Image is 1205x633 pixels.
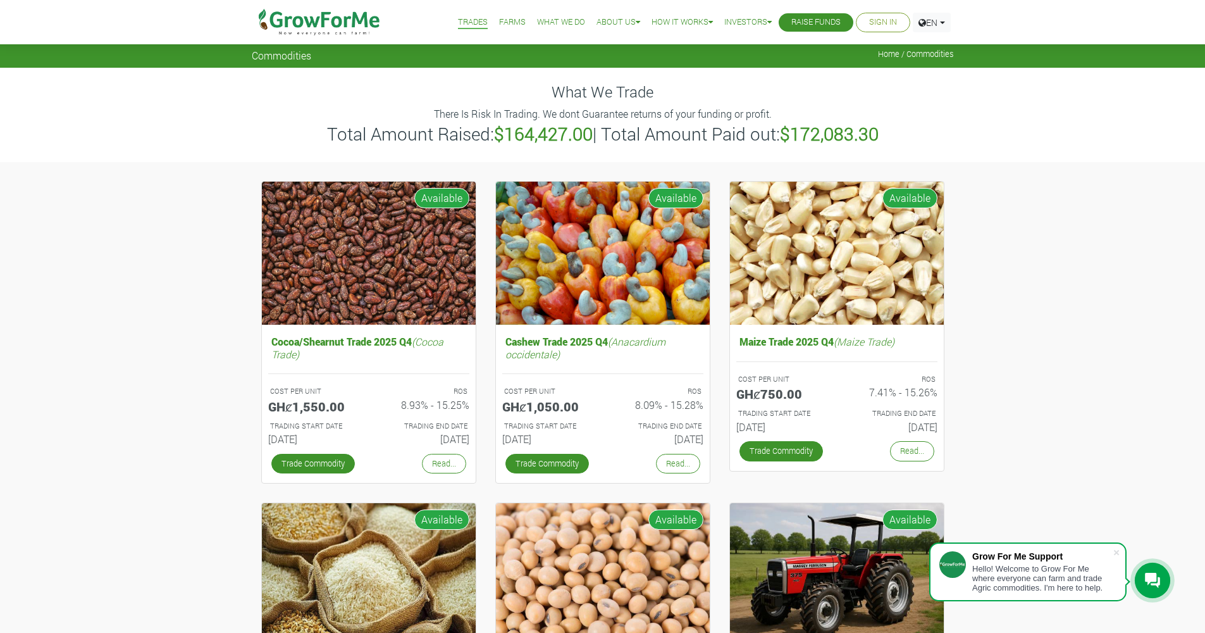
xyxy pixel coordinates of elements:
[502,399,593,414] h5: GHȼ1,050.00
[736,421,827,433] h6: [DATE]
[780,122,879,146] b: $172,083.30
[380,421,467,432] p: Estimated Trading End Date
[848,408,936,419] p: Estimated Trading End Date
[878,49,954,59] span: Home / Commodities
[869,16,897,29] a: Sign In
[380,386,467,397] p: ROS
[378,399,469,411] h6: 8.93% - 15.25%
[499,16,526,29] a: Farms
[502,433,593,445] h6: [DATE]
[262,182,476,325] img: growforme image
[738,408,825,419] p: Estimated Trading Start Date
[268,332,469,363] h5: Cocoa/Shearnut Trade 2025 Q4
[648,510,703,530] span: Available
[739,441,823,461] a: Trade Commodity
[612,433,703,445] h6: [DATE]
[252,49,311,61] span: Commodities
[848,374,936,385] p: ROS
[504,386,591,397] p: COST PER UNIT
[271,454,355,473] a: Trade Commodity
[736,332,937,438] a: Maize Trade 2025 Q4(Maize Trade) COST PER UNIT GHȼ750.00 ROS 7.41% - 15.26% TRADING START DATE [D...
[502,332,703,363] h5: Cashew Trade 2025 Q4
[504,421,591,432] p: Estimated Trading Start Date
[254,123,952,145] h3: Total Amount Raised: | Total Amount Paid out:
[656,454,700,473] a: Read...
[414,188,469,208] span: Available
[972,564,1113,592] div: Hello! Welcome to Grow For Me where everyone can farm and trade Agric commodities. I'm here to help.
[271,335,443,360] i: (Cocoa Trade)
[270,421,357,432] p: Estimated Trading Start Date
[724,16,772,29] a: Investors
[252,83,954,101] h4: What We Trade
[890,441,934,461] a: Read...
[502,332,703,450] a: Cashew Trade 2025 Q4(Anacardium occidentale) COST PER UNIT GHȼ1,050.00 ROS 8.09% - 15.28% TRADING...
[730,182,944,325] img: growforme image
[378,433,469,445] h6: [DATE]
[494,122,593,146] b: $164,427.00
[882,510,937,530] span: Available
[846,421,937,433] h6: [DATE]
[648,188,703,208] span: Available
[834,335,894,348] i: (Maize Trade)
[496,182,710,325] img: growforme image
[846,386,937,398] h6: 7.41% - 15.26%
[614,386,701,397] p: ROS
[882,188,937,208] span: Available
[414,510,469,530] span: Available
[254,106,952,122] p: There Is Risk In Trading. We dont Guarantee returns of your funding or profit.
[270,386,357,397] p: COST PER UNIT
[652,16,713,29] a: How it Works
[596,16,640,29] a: About Us
[972,551,1113,561] div: Grow For Me Support
[913,13,951,32] a: EN
[736,332,937,351] h5: Maize Trade 2025 Q4
[505,335,665,360] i: (Anacardium occidentale)
[458,16,488,29] a: Trades
[505,454,589,473] a: Trade Commodity
[537,16,585,29] a: What We Do
[268,399,359,414] h5: GHȼ1,550.00
[612,399,703,411] h6: 8.09% - 15.28%
[614,421,701,432] p: Estimated Trading End Date
[791,16,841,29] a: Raise Funds
[268,433,359,445] h6: [DATE]
[736,386,827,401] h5: GHȼ750.00
[738,374,825,385] p: COST PER UNIT
[268,332,469,450] a: Cocoa/Shearnut Trade 2025 Q4(Cocoa Trade) COST PER UNIT GHȼ1,550.00 ROS 8.93% - 15.25% TRADING ST...
[422,454,466,473] a: Read...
